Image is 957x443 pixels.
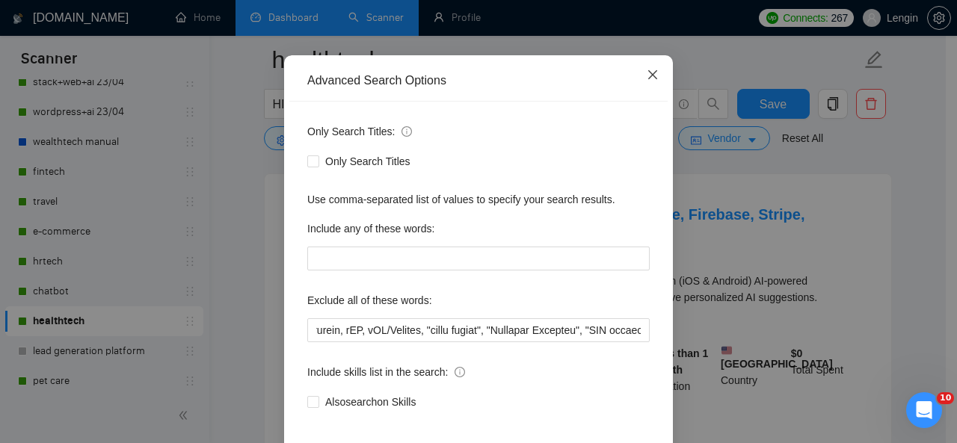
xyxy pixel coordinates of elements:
[319,153,416,170] span: Only Search Titles
[307,123,412,140] span: Only Search Titles:
[633,55,673,96] button: Close
[307,217,434,241] label: Include any of these words:
[401,126,412,137] span: info-circle
[319,394,422,410] span: Also search on Skills
[937,392,954,404] span: 10
[307,72,650,89] div: Advanced Search Options
[455,367,465,377] span: info-circle
[307,288,432,312] label: Exclude all of these words:
[906,392,942,428] iframe: Intercom live chat
[307,364,465,380] span: Include skills list in the search:
[307,191,650,208] div: Use comma-separated list of values to specify your search results.
[647,69,659,81] span: close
